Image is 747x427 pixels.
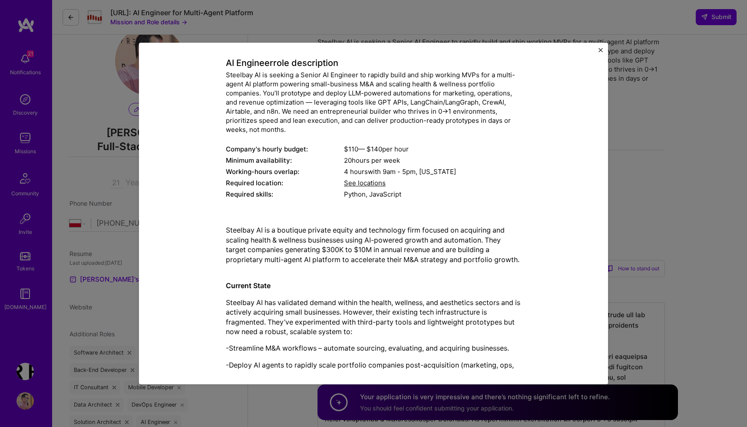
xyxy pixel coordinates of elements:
div: Minimum availability: [226,156,344,165]
h4: AI Engineer role description [226,58,521,69]
span: 9am - 5pm , [381,168,419,176]
div: Company's hourly budget: [226,145,344,154]
button: Close [598,48,603,57]
div: 20 hours per week [344,156,521,165]
p: -Deploy AI agents to rapidly scale portfolio companies post-acquisition (marketing, ops, upsells,... [226,360,521,380]
div: Steelbay AI is seeking a Senior AI Engineer to rapidly build and ship working MVPs for a multi-ag... [226,71,521,135]
p: Steelbay AI has validated demand within the health, wellness, and aesthetics sectors and is activ... [226,298,521,337]
div: Required skills: [226,190,344,199]
strong: Current State [226,282,271,290]
span: See locations [344,179,386,187]
div: Working-hours overlap: [226,168,344,177]
div: $ 110 — $ 140 per hour [344,145,521,154]
div: Python, JavaScript [344,190,521,199]
p: Steelbay AI is a boutique private equity and technology firm focused on acquiring and scaling hea... [226,226,521,274]
div: 4 hours with [US_STATE] [344,168,521,177]
div: Required location: [226,179,344,188]
p: -Streamline M&A workflows – automate sourcing, evaluating, and acquiring businesses. [226,344,521,353]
